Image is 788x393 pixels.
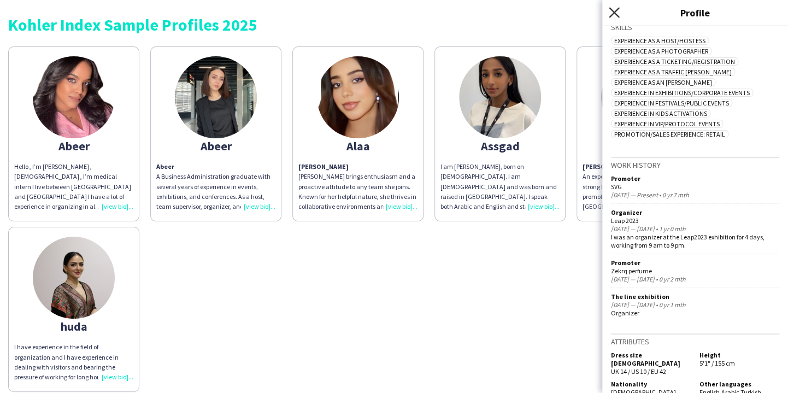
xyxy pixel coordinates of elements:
[611,380,691,388] h5: Nationality
[601,56,683,138] img: thumb-a664eee7-9846-4adc-827d-5a8e2e0c14d0.jpg
[33,237,115,319] img: thumb-1f496ac9-d048-42eb-9782-64cdeb16700c.jpg
[611,337,779,347] h3: Attributes
[459,56,541,138] img: thumb-66e9be2ab897d.jpg
[611,78,715,86] span: Experience as an [PERSON_NAME]
[583,172,702,212] p: An experienced event organizer with a strong background in hospitality and promotions. Having wor...
[602,5,788,20] h3: Profile
[317,56,399,138] img: thumb-673f55538a5ba.jpeg
[33,56,115,138] img: thumb-66c8a4be9d95a.jpeg
[611,216,779,225] div: Leap 2023
[611,47,711,55] span: Experience as a Photographer
[611,37,709,45] span: Experience as a Host/Hostess
[14,162,133,212] div: Hello , I’m [PERSON_NAME] , [DEMOGRAPHIC_DATA] , I’m medical intern I live between [GEOGRAPHIC_DA...
[14,141,133,151] div: Abeer
[611,57,738,66] span: Experience as a Ticketing/Registration
[611,130,728,138] span: Promotion/Sales Experience: Retail
[611,68,735,76] span: Experience as a Traffic [PERSON_NAME]
[611,99,732,107] span: Experience in Festivals/Public Events
[440,162,560,212] div: I am [PERSON_NAME], born on [DEMOGRAPHIC_DATA]. I am [DEMOGRAPHIC_DATA] and was born and raised i...
[611,22,779,32] h3: Skills
[611,259,779,267] div: Promoter
[156,141,275,151] div: Abeer
[611,191,779,199] div: [DATE] — Present • 0 yr 7 mth
[611,89,753,97] span: Experience in Exhibitions/Corporate Events
[583,162,633,171] strong: [PERSON_NAME]
[14,321,133,331] div: huda
[14,342,133,382] div: I have experience in the field of organization and I have experience in dealing with visitors and...
[611,109,710,118] span: Experience in Kids Activations
[583,141,702,151] div: Ghayd
[611,174,779,183] div: Promoter
[156,162,275,212] p: A Business Administration graduate with several years of experience in events, exhibitions, and c...
[611,309,779,317] div: Organizer
[611,225,779,233] div: [DATE] — [DATE] • 1 yr 0 mth
[298,162,349,171] strong: [PERSON_NAME]
[175,56,257,138] img: thumb-688fcbd482ad3.jpeg
[611,301,779,309] div: [DATE] — [DATE] • 0 yr 1 mth
[611,183,779,191] div: SVG
[440,141,560,151] div: Assgad
[611,351,691,367] h5: Dress size [DEMOGRAPHIC_DATA]
[699,359,735,367] span: 5'1" / 155 cm
[8,16,780,33] div: Kohler Index Sample Profiles 2025
[611,267,779,275] div: Zekrq perfume
[156,162,174,171] strong: Abeer
[298,141,417,151] div: Alaa
[611,367,666,376] span: UK 14 / US 10 / EU 42
[611,233,779,249] div: I was an organizer at the Leap2023 exhibition for 4 days, working from 9 am to 9 pm.
[611,160,779,170] h3: Work history
[699,351,779,359] h5: Height
[298,162,417,212] p: [PERSON_NAME] brings enthusiasm and a proactive attitude to any team she joins. Known for her hel...
[611,208,779,216] div: Organizer
[611,120,723,128] span: Experience in VIP/Protocol Events
[699,380,779,388] h5: Other languages
[611,275,779,283] div: [DATE] — [DATE] • 0 yr 2 mth
[611,292,779,301] div: The line exhibition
